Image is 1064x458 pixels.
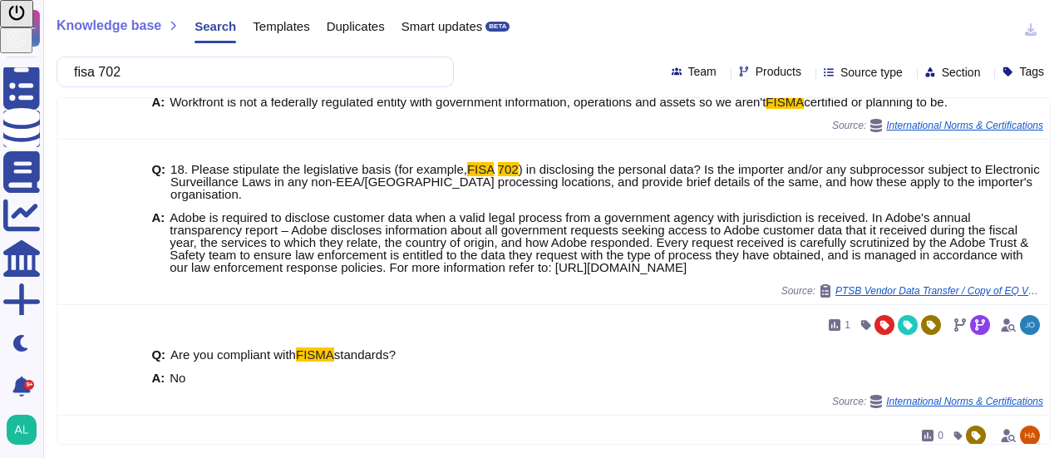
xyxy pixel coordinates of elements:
b: A: [151,96,165,108]
span: Knowledge base [57,19,161,32]
span: Team [688,66,717,77]
div: BETA [485,22,510,32]
span: Templates [253,20,309,32]
span: Are you compliant with [170,347,296,362]
b: A: [151,211,165,273]
span: Source type [840,66,903,78]
span: Products [756,66,801,77]
mark: 702 [498,162,519,176]
span: Source: [832,395,1043,408]
span: Duplicates [327,20,385,32]
mark: FISA [467,162,495,176]
span: PTSB Vendor Data Transfer / Copy of EQ VENDOR DATA TRANSFER QUESTIONNAIRE (External Questionnaire) [835,286,1043,296]
img: user [7,415,37,445]
span: Search [195,20,236,32]
input: Search a question or template... [66,57,436,86]
b: A: [151,372,165,384]
span: Source: [832,119,1043,132]
span: Section [942,66,981,78]
span: Smart updates [401,20,483,32]
b: Q: [151,348,165,361]
span: 18. Please stipulate the legislative basis (for example, [170,162,467,176]
b: Q: [151,163,165,200]
span: standards? [334,347,396,362]
span: ) in disclosing the personal data? Is the importer and/or any subprocessor subject to Electronic ... [170,162,1040,201]
mark: FISMA [296,347,334,362]
span: certified or planning to be. [804,95,948,109]
mark: FISMA [766,95,804,109]
span: International Norms & Certifications [886,121,1043,131]
span: 1 [845,320,850,330]
img: user [1020,315,1040,335]
button: user [3,411,48,448]
div: 9+ [24,380,34,390]
span: No [170,371,185,385]
span: International Norms & Certifications [886,396,1043,406]
span: Source: [781,284,1043,298]
span: 0 [938,431,943,441]
span: Workfront is not a federally regulated entity with government information, operations and assets ... [170,95,766,109]
span: Tags [1019,66,1044,77]
img: user [1020,426,1040,446]
span: Adobe is required to disclose customer data when a valid legal process from a government agency w... [170,210,1028,274]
